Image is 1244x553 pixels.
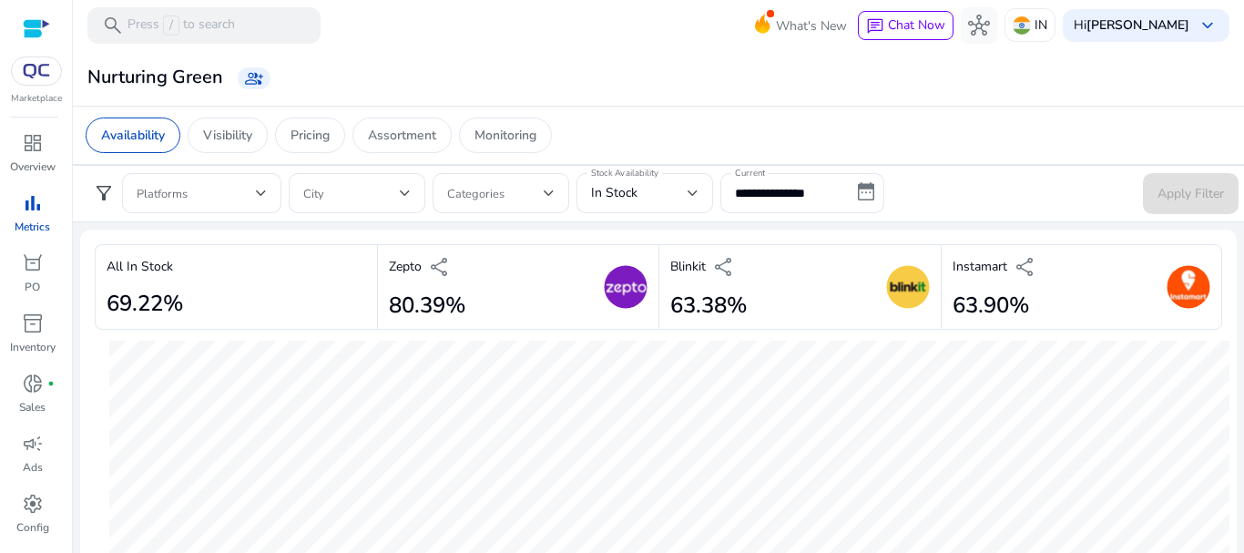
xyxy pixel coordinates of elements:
p: Press to search [127,15,235,36]
p: Monitoring [474,126,536,145]
span: share [713,256,735,278]
p: Zepto [389,257,422,276]
span: / [163,15,179,36]
mat-label: Stock Availability [591,167,658,179]
span: What's New [776,10,847,42]
b: [PERSON_NAME] [1086,16,1189,34]
span: inventory_2 [22,312,44,334]
span: donut_small [22,373,44,394]
h2: 80.39% [389,292,465,319]
p: Blinkit [670,257,706,276]
p: Instamart [953,257,1007,276]
p: Ads [23,459,43,476]
p: Hi [1074,19,1189,32]
span: group_add [245,69,263,87]
h2: 69.22% [107,291,183,317]
p: Metrics [15,219,50,235]
p: Marketplace [11,92,62,106]
span: settings [22,493,44,515]
h2: 63.38% [670,292,747,319]
img: QC-logo.svg [20,64,53,78]
span: filter_alt [93,182,115,204]
span: share [429,256,451,278]
a: group_add [238,67,270,89]
p: Inventory [10,339,56,355]
p: Pricing [291,126,330,145]
span: share [1015,256,1036,278]
p: Visibility [203,126,252,145]
span: search [102,15,124,36]
span: fiber_manual_record [47,380,55,387]
span: keyboard_arrow_down [1197,15,1219,36]
button: chatChat Now [858,11,953,40]
p: Availability [101,126,165,145]
p: Sales [19,399,46,415]
button: hub [961,7,997,44]
span: bar_chart [22,192,44,214]
p: Assortment [368,126,436,145]
h2: 63.90% [953,292,1036,319]
span: hub [968,15,990,36]
p: All In Stock [107,257,173,276]
mat-label: Current [735,167,765,179]
span: Chat Now [888,16,945,34]
span: orders [22,252,44,274]
p: IN [1035,9,1047,41]
p: Overview [10,159,56,175]
span: campaign [22,433,44,455]
p: PO [25,279,40,295]
span: In Stock [591,184,637,201]
p: Config [16,519,49,536]
span: chat [866,17,884,36]
span: dashboard [22,132,44,154]
img: in.svg [1013,16,1031,35]
h3: Nurturing Green [87,67,223,88]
